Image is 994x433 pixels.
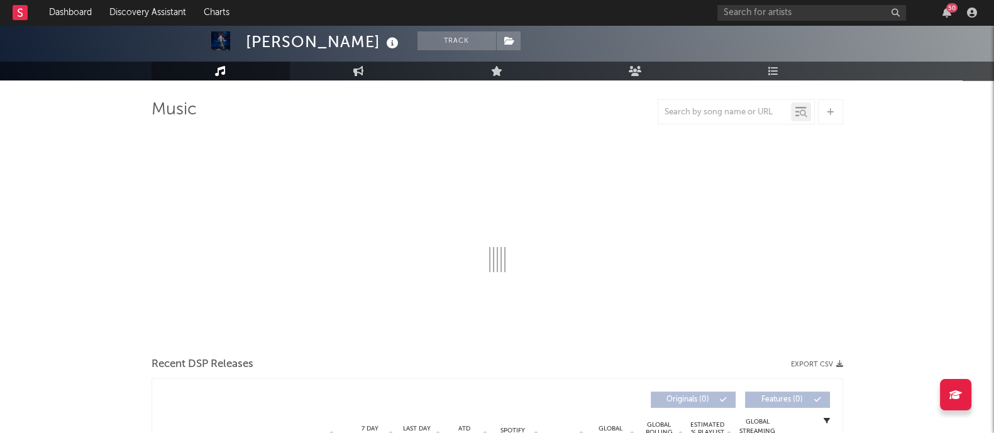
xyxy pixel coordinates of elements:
[658,107,791,118] input: Search by song name or URL
[745,392,830,408] button: Features(0)
[791,361,843,368] button: Export CSV
[417,31,496,50] button: Track
[942,8,951,18] button: 50
[753,396,811,403] span: Features ( 0 )
[246,31,402,52] div: [PERSON_NAME]
[651,392,736,408] button: Originals(0)
[946,3,958,13] div: 50
[152,357,253,372] span: Recent DSP Releases
[717,5,906,21] input: Search for artists
[659,396,717,403] span: Originals ( 0 )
